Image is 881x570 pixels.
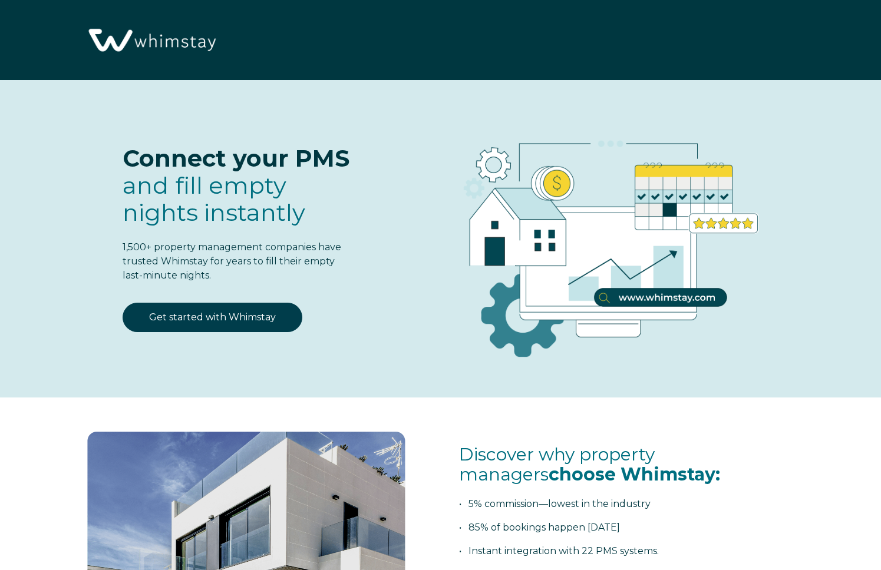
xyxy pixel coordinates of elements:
span: and [123,171,305,227]
span: choose Whimstay: [549,463,720,485]
span: fill empty nights instantly [123,171,305,227]
img: Whimstay Logo-02 1 [83,6,220,76]
span: Connect your PMS [123,144,349,173]
a: Get started with Whimstay [123,303,302,332]
span: 1,500+ property management companies have trusted Whimstay for years to fill their empty last-min... [123,241,341,281]
span: • Instant integration with 22 PMS systems. [459,545,659,556]
span: • 85% of bookings happen [DATE] [459,522,620,533]
span: • 5% commission—lowest in the industry [459,498,651,509]
span: Discover why property managers [459,443,720,486]
img: RBO Ilustrations-03 [397,104,811,376]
